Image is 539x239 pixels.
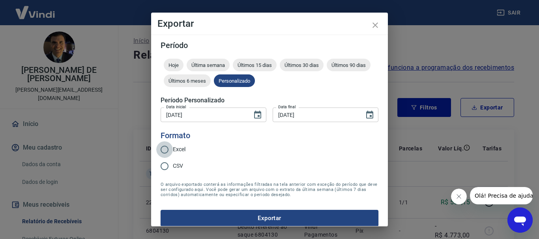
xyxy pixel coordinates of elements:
span: Últimos 30 dias [280,62,324,68]
button: Choose date, selected date is 26 de ago de 2025 [362,107,378,123]
span: Últimos 15 dias [233,62,277,68]
div: Hoje [164,59,183,71]
label: Data inicial [166,104,186,110]
button: Exportar [161,210,378,226]
h5: Período [161,41,378,49]
input: DD/MM/YYYY [161,107,247,122]
h5: Período Personalizado [161,96,378,104]
span: Olá! Precisa de ajuda? [5,6,66,12]
button: Choose date, selected date is 1 de ago de 2025 [250,107,266,123]
iframe: Botão para abrir a janela de mensagens [507,208,533,233]
div: Personalizado [214,74,255,87]
div: Últimos 6 meses [164,74,211,87]
label: Data final [278,104,296,110]
div: Últimos 15 dias [233,59,277,71]
span: Personalizado [214,78,255,84]
span: O arquivo exportado conterá as informações filtradas na tela anterior com exceção do período que ... [161,182,378,197]
div: Última semana [187,59,230,71]
legend: Formato [161,130,190,141]
div: Últimos 90 dias [327,59,371,71]
iframe: Mensagem da empresa [470,187,533,204]
span: Última semana [187,62,230,68]
h4: Exportar [157,19,382,28]
span: Hoje [164,62,183,68]
input: DD/MM/YYYY [273,107,359,122]
iframe: Fechar mensagem [451,189,467,204]
span: Excel [173,145,185,154]
span: CSV [173,162,183,170]
div: Últimos 30 dias [280,59,324,71]
span: Últimos 6 meses [164,78,211,84]
button: close [366,16,385,35]
span: Últimos 90 dias [327,62,371,68]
